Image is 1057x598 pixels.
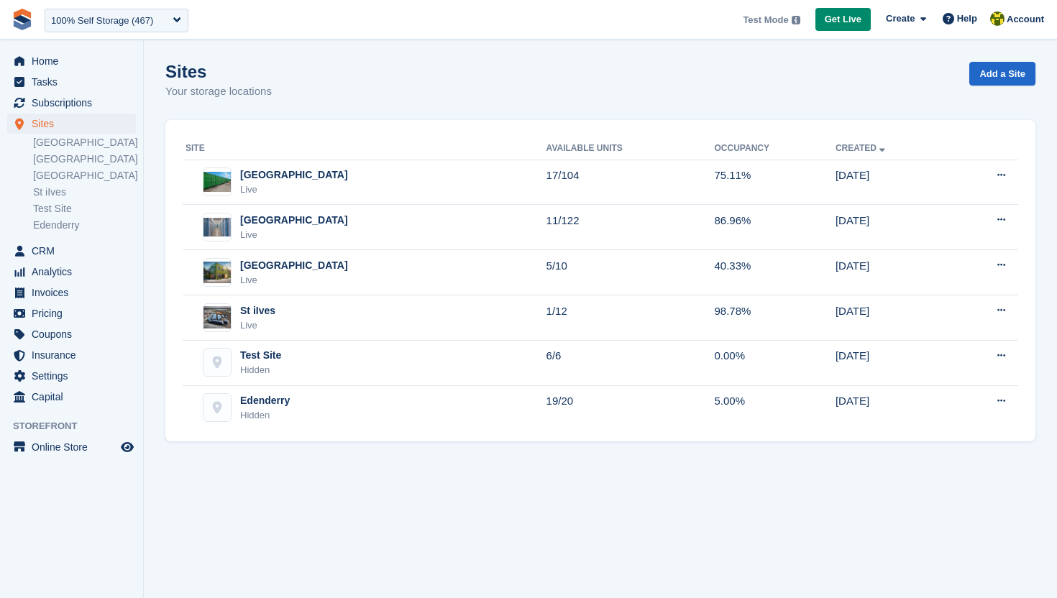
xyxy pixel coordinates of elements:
[32,72,118,92] span: Tasks
[836,250,951,295] td: [DATE]
[546,160,715,205] td: 17/104
[12,9,33,30] img: stora-icon-8386f47178a22dfd0bd8f6a31ec36ba5ce8667c1dd55bd0f319d3a0aa187defe.svg
[240,393,290,408] div: Edenderry
[203,218,231,236] img: Image of Leicester site
[32,366,118,386] span: Settings
[240,408,290,423] div: Hidden
[836,385,951,430] td: [DATE]
[7,262,136,282] a: menu
[7,241,136,261] a: menu
[33,202,136,216] a: Test Site
[240,348,281,363] div: Test Site
[13,419,143,433] span: Storefront
[1007,12,1044,27] span: Account
[825,12,861,27] span: Get Live
[7,345,136,365] a: menu
[969,62,1035,86] a: Add a Site
[836,143,888,153] a: Created
[183,137,546,160] th: Site
[7,114,136,134] a: menu
[32,114,118,134] span: Sites
[240,273,348,287] div: Live
[203,172,231,193] img: Image of Nottingham site
[7,72,136,92] a: menu
[7,93,136,113] a: menu
[240,363,281,377] div: Hidden
[51,14,153,28] div: 100% Self Storage (467)
[240,258,348,273] div: [GEOGRAPHIC_DATA]
[546,205,715,250] td: 11/122
[240,167,348,183] div: [GEOGRAPHIC_DATA]
[792,16,800,24] img: icon-info-grey-7440780725fd019a000dd9b08b2336e03edf1995a4989e88bcd33f0948082b44.svg
[32,324,118,344] span: Coupons
[546,137,715,160] th: Available Units
[33,185,136,199] a: St iIves
[240,213,348,228] div: [GEOGRAPHIC_DATA]
[715,205,836,250] td: 86.96%
[33,169,136,183] a: [GEOGRAPHIC_DATA]
[203,306,231,328] img: Image of St iIves site
[546,295,715,341] td: 1/12
[836,160,951,205] td: [DATE]
[240,228,348,242] div: Live
[836,205,951,250] td: [DATE]
[32,262,118,282] span: Analytics
[32,387,118,407] span: Capital
[715,250,836,295] td: 40.33%
[32,93,118,113] span: Subscriptions
[32,437,118,457] span: Online Store
[715,295,836,341] td: 98.78%
[165,62,272,81] h1: Sites
[32,51,118,71] span: Home
[715,340,836,385] td: 0.00%
[7,437,136,457] a: menu
[715,160,836,205] td: 75.11%
[32,241,118,261] span: CRM
[7,387,136,407] a: menu
[33,218,136,232] a: Edenderry
[33,136,136,149] a: [GEOGRAPHIC_DATA]
[32,345,118,365] span: Insurance
[886,11,915,26] span: Create
[119,438,136,456] a: Preview store
[240,318,275,333] div: Live
[165,83,272,100] p: Your storage locations
[203,262,231,282] img: Image of Richmond Main site
[836,295,951,341] td: [DATE]
[546,250,715,295] td: 5/10
[32,303,118,323] span: Pricing
[7,366,136,386] a: menu
[957,11,977,26] span: Help
[743,13,788,27] span: Test Mode
[546,340,715,385] td: 6/6
[203,349,231,376] img: Test Site site image placeholder
[815,8,871,32] a: Get Live
[990,11,1005,26] img: Rob Sweeney
[32,282,118,303] span: Invoices
[546,385,715,430] td: 19/20
[7,51,136,71] a: menu
[203,394,231,421] img: Edenderry site image placeholder
[7,303,136,323] a: menu
[33,152,136,166] a: [GEOGRAPHIC_DATA]
[715,137,836,160] th: Occupancy
[240,303,275,318] div: St iIves
[7,324,136,344] a: menu
[7,282,136,303] a: menu
[836,340,951,385] td: [DATE]
[240,183,348,197] div: Live
[715,385,836,430] td: 5.00%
